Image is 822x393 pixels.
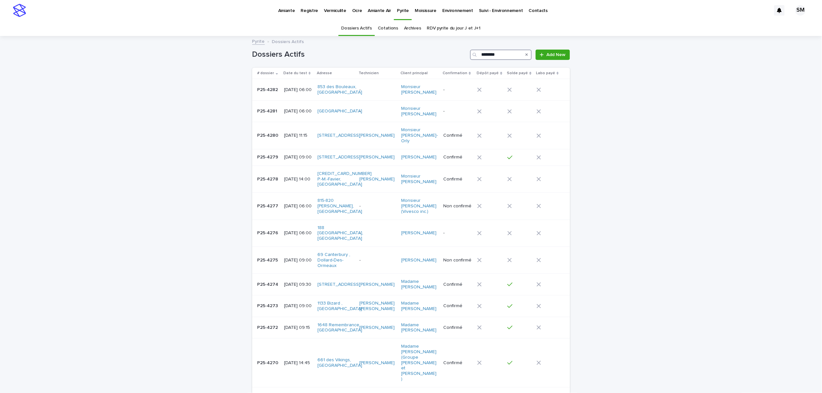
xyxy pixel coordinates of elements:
[360,203,396,209] p: -
[360,133,395,138] a: [PERSON_NAME]
[317,171,372,187] a: [CREDIT_CARD_NUMBER] P.-M.-Favier, [GEOGRAPHIC_DATA]
[401,322,437,333] a: Madame [PERSON_NAME]
[252,317,570,339] tr: P25-4272P25-4272 [DATE] 09:151648 Remembrance, [GEOGRAPHIC_DATA] [PERSON_NAME] Madame [PERSON_NAM...
[317,225,363,241] a: 188 [GEOGRAPHIC_DATA], [GEOGRAPHIC_DATA]
[257,302,280,309] p: P25-4273
[401,84,437,95] a: Monsieur [PERSON_NAME]
[507,70,528,77] p: Solde payé
[443,70,467,77] p: Confirmation
[443,360,472,366] p: Confirmé
[547,52,566,57] span: Add New
[360,230,396,236] p: -
[401,155,437,160] a: [PERSON_NAME]
[470,50,532,60] input: Search
[284,282,312,287] p: [DATE] 09:30
[284,155,312,160] p: [DATE] 09:00
[401,230,437,236] a: [PERSON_NAME]
[252,37,265,45] a: Pyrite
[284,87,312,93] p: [DATE] 06:00
[317,109,362,114] a: [GEOGRAPHIC_DATA]
[317,198,362,214] a: 815-820 [PERSON_NAME], [GEOGRAPHIC_DATA]
[443,258,472,263] p: Non confirmé
[284,133,312,138] p: [DATE] 11:15
[257,86,280,93] p: P25-4282
[443,282,472,287] p: Confirmé
[443,133,472,138] p: Confirmé
[252,220,570,247] tr: P25-4276P25-4276 [DATE] 06:00188 [GEOGRAPHIC_DATA], [GEOGRAPHIC_DATA] -[PERSON_NAME] -
[257,107,279,114] p: P25-4281
[252,295,570,317] tr: P25-4273P25-4273 [DATE] 09:001133 Bizard , [GEOGRAPHIC_DATA] [PERSON_NAME] [PERSON_NAME] Madame [...
[284,203,312,209] p: [DATE] 06:00
[257,256,280,263] p: P25-4275
[477,70,499,77] p: Dépôt payé
[443,303,472,309] p: Confirmé
[360,155,395,160] a: [PERSON_NAME]
[795,5,806,16] div: SM
[401,174,437,185] a: Monsieur [PERSON_NAME]
[401,344,437,382] a: Madame [PERSON_NAME] (Groupe [PERSON_NAME] et [PERSON_NAME] )
[284,258,312,263] p: [DATE] 09:00
[443,177,472,182] p: Confirmé
[443,109,472,114] p: -
[443,87,472,93] p: -
[360,258,396,263] p: -
[257,281,280,287] p: P25-4274
[317,322,362,333] a: 1648 Remembrance, [GEOGRAPHIC_DATA]
[283,70,307,77] p: Date du test
[317,84,362,95] a: 853 des Bouleaux, [GEOGRAPHIC_DATA]
[257,202,280,209] p: P25-4277
[360,301,396,312] a: [PERSON_NAME] [PERSON_NAME]
[257,324,280,330] p: P25-4272
[252,50,468,59] h1: Dossiers Actifs
[401,127,438,144] a: Monsieur [PERSON_NAME]-Orly
[360,282,395,287] a: [PERSON_NAME]
[427,21,481,36] a: RDV pyrite du jour J et J+1
[257,359,280,366] p: P25-4270
[536,70,555,77] p: Labo payé
[317,357,362,368] a: 661 des Vikings, [GEOGRAPHIC_DATA]
[284,303,312,309] p: [DATE] 09:00
[317,70,332,77] p: Adresse
[360,360,395,366] a: [PERSON_NAME]
[284,177,312,182] p: [DATE] 14:00
[317,301,362,312] a: 1133 Bizard , [GEOGRAPHIC_DATA]
[13,4,26,17] img: stacker-logo-s-only.png
[257,132,280,138] p: P25-4280
[252,247,570,273] tr: P25-4275P25-4275 [DATE] 09:0069 Canterbury , Dollard-Des-Ormeaux -[PERSON_NAME] Non confirmé
[257,229,280,236] p: P25-4276
[252,339,570,387] tr: P25-4270P25-4270 [DATE] 14:45661 des Vikings, [GEOGRAPHIC_DATA] [PERSON_NAME] Madame [PERSON_NAME...
[536,50,570,60] a: Add New
[284,109,312,114] p: [DATE] 06:00
[360,325,395,330] a: [PERSON_NAME]
[341,21,372,36] a: Dossiers Actifs
[401,70,428,77] p: Client principal
[360,87,396,93] p: -
[257,153,280,160] p: P25-4279
[272,38,304,45] p: Dossiers Actifs
[317,252,353,268] a: 69 Canterbury , Dollard-Des-Ormeaux
[252,79,570,101] tr: P25-4282P25-4282 [DATE] 06:00853 des Bouleaux, [GEOGRAPHIC_DATA] -Monsieur [PERSON_NAME] -
[252,166,570,192] tr: P25-4278P25-4278 [DATE] 14:00[CREDIT_CARD_NUMBER] P.-M.-Favier, [GEOGRAPHIC_DATA] [PERSON_NAME] M...
[284,325,312,330] p: [DATE] 09:15
[252,193,570,220] tr: P25-4277P25-4277 [DATE] 06:00815-820 [PERSON_NAME], [GEOGRAPHIC_DATA] -Monsieur [PERSON_NAME] (Vi...
[443,230,472,236] p: -
[317,155,360,160] a: [STREET_ADDRESS]
[284,360,312,366] p: [DATE] 14:45
[359,70,379,77] p: Technicien
[252,100,570,122] tr: P25-4281P25-4281 [DATE] 06:00[GEOGRAPHIC_DATA] -Monsieur [PERSON_NAME] -
[284,230,312,236] p: [DATE] 06:00
[317,133,360,138] a: [STREET_ADDRESS]
[257,175,280,182] p: P25-4278
[360,109,396,114] p: -
[401,258,437,263] a: [PERSON_NAME]
[252,122,570,149] tr: P25-4280P25-4280 [DATE] 11:15[STREET_ADDRESS] [PERSON_NAME] Monsieur [PERSON_NAME]-Orly Confirmé
[443,155,472,160] p: Confirmé
[252,149,570,166] tr: P25-4279P25-4279 [DATE] 09:00[STREET_ADDRESS] [PERSON_NAME] [PERSON_NAME] Confirmé
[443,203,472,209] p: Non confirmé
[257,70,274,77] p: # dossier
[317,282,360,287] a: [STREET_ADDRESS]
[443,325,472,330] p: Confirmé
[360,177,395,182] a: [PERSON_NAME]
[378,21,398,36] a: Cotations
[252,274,570,295] tr: P25-4274P25-4274 [DATE] 09:30[STREET_ADDRESS] [PERSON_NAME] Madame [PERSON_NAME] Confirmé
